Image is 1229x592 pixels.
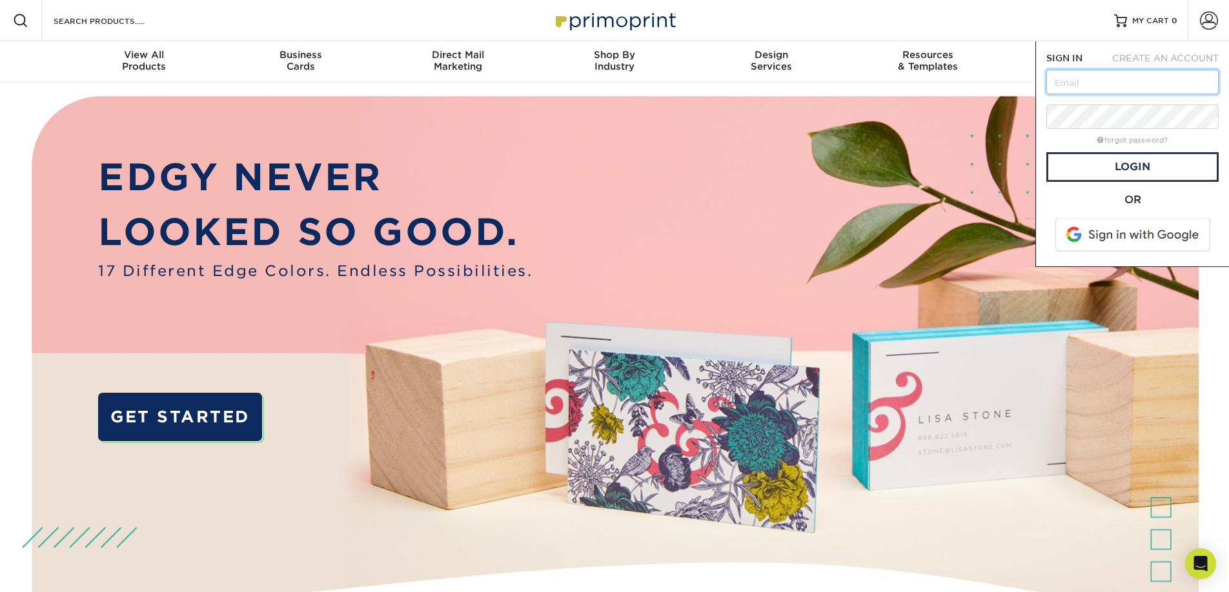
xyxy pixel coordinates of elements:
div: Products [66,49,223,72]
div: Open Intercom Messenger [1185,548,1216,579]
div: Industry [536,49,693,72]
span: View All [66,49,223,61]
span: SIGN IN [1046,53,1082,63]
a: Shop ByIndustry [536,41,693,83]
a: Contact& Support [1006,41,1163,83]
span: MY CART [1132,15,1169,26]
span: Contact [1006,49,1163,61]
span: Resources [849,49,1006,61]
span: 17 Different Edge Colors. Endless Possibilities. [98,260,533,282]
a: Direct MailMarketing [380,41,536,83]
div: Services [693,49,849,72]
a: Resources& Templates [849,41,1006,83]
a: forgot password? [1097,136,1168,144]
p: EDGY NEVER [98,150,533,205]
a: View AllProducts [66,41,223,83]
input: Email [1046,70,1219,94]
div: Marketing [380,49,536,72]
span: Shop By [536,49,693,61]
img: Primoprint [550,6,679,34]
input: SEARCH PRODUCTS..... [52,13,178,28]
span: Business [223,49,380,61]
div: OR [1046,192,1219,208]
a: Login [1046,152,1219,182]
div: Cards [223,49,380,72]
p: LOOKED SO GOOD. [98,204,533,260]
a: BusinessCards [223,41,380,83]
iframe: Google Customer Reviews [3,553,110,587]
a: DesignServices [693,41,849,83]
span: Direct Mail [380,49,536,61]
div: & Support [1006,49,1163,72]
span: Design [693,49,849,61]
span: CREATE AN ACCOUNT [1112,53,1219,63]
a: GET STARTED [98,393,261,441]
div: & Templates [849,49,1006,72]
span: 0 [1172,16,1177,25]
